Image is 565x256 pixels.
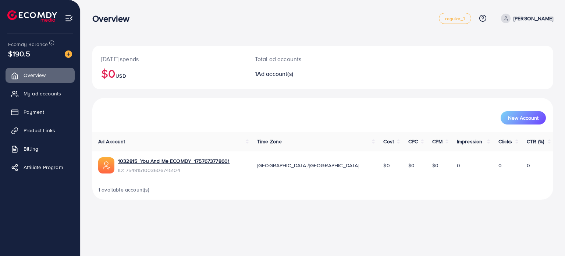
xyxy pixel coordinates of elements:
span: New Account [508,115,539,120]
h2: 1 [255,70,352,77]
span: Affiliate Program [24,164,63,171]
span: Clicks [498,138,512,145]
span: Ecomdy Balance [8,41,48,48]
span: Overview [24,71,46,79]
a: 1032815_You And Me ECOMDY_1757673778601 [118,157,230,165]
a: Affiliate Program [6,160,75,175]
span: Cost [383,138,394,145]
a: Billing [6,141,75,156]
span: $190.5 [8,48,30,59]
a: Overview [6,68,75,83]
span: $0 [383,162,390,169]
span: [GEOGRAPHIC_DATA]/[GEOGRAPHIC_DATA] [257,162,359,169]
span: ID: 7549151003606745104 [118,166,230,174]
span: 0 [527,162,530,169]
a: [PERSON_NAME] [498,14,553,23]
p: [PERSON_NAME] [514,14,553,23]
a: regular_1 [439,13,471,24]
span: 0 [457,162,460,169]
span: regular_1 [445,16,465,21]
h3: Overview [92,13,135,24]
button: New Account [501,111,546,125]
span: 0 [498,162,502,169]
span: CPC [408,138,418,145]
h2: $0 [101,66,237,80]
img: logo [7,10,57,22]
span: USD [116,72,126,80]
span: Ad Account [98,138,125,145]
span: Product Links [24,127,55,134]
a: My ad accounts [6,86,75,101]
span: Ad account(s) [257,70,293,78]
span: $0 [432,162,438,169]
span: CTR (%) [527,138,544,145]
span: Time Zone [257,138,282,145]
img: ic-ads-acc.e4c84228.svg [98,157,114,173]
span: Payment [24,108,44,116]
iframe: Chat [534,223,559,250]
span: My ad accounts [24,90,61,97]
span: Billing [24,145,38,152]
img: image [65,50,72,58]
p: [DATE] spends [101,55,237,63]
span: $0 [408,162,415,169]
img: menu [65,14,73,22]
span: 1 available account(s) [98,186,150,193]
span: CPM [432,138,443,145]
a: Product Links [6,123,75,138]
a: Payment [6,105,75,119]
span: Impression [457,138,483,145]
p: Total ad accounts [255,55,352,63]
